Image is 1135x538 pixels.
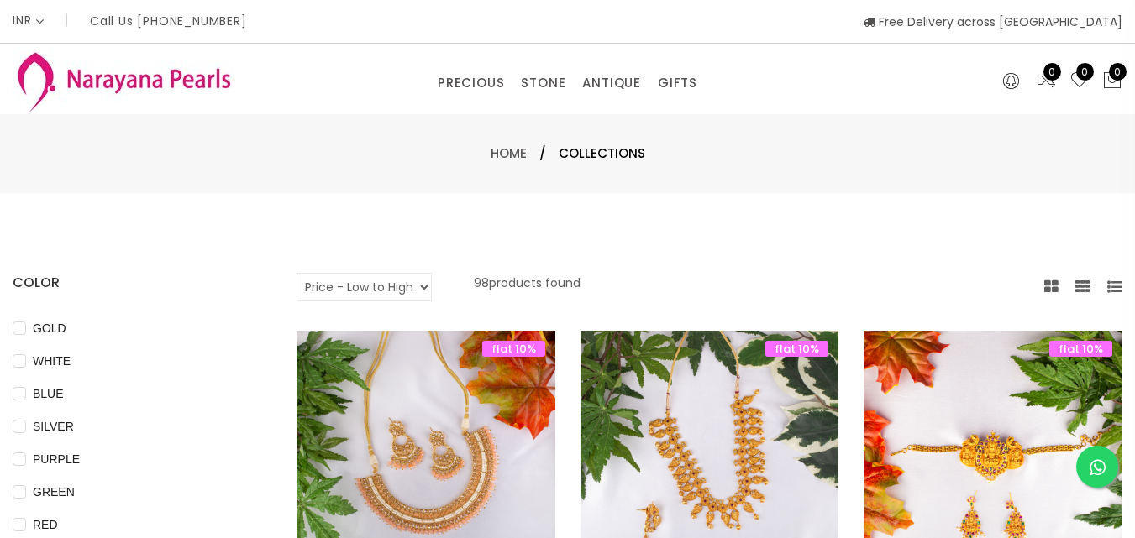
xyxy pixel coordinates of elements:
[26,450,87,468] span: PURPLE
[1109,63,1127,81] span: 0
[539,144,546,164] span: /
[26,515,65,534] span: RED
[1069,71,1090,92] a: 0
[582,71,641,96] a: ANTIQUE
[521,71,565,96] a: STONE
[1102,71,1122,92] button: 0
[26,483,81,501] span: GREEN
[26,417,81,436] span: SILVER
[658,71,697,96] a: GIFTS
[491,144,527,162] a: Home
[1043,63,1061,81] span: 0
[1037,71,1057,92] a: 0
[474,273,581,301] p: 98 products found
[864,13,1122,30] span: Free Delivery across [GEOGRAPHIC_DATA]
[90,15,247,27] p: Call Us [PHONE_NUMBER]
[765,341,828,357] span: flat 10%
[26,384,71,403] span: BLUE
[1076,63,1094,81] span: 0
[1049,341,1112,357] span: flat 10%
[26,352,77,370] span: WHITE
[559,144,645,164] span: Collections
[13,273,246,293] h4: COLOR
[482,341,545,357] span: flat 10%
[26,319,73,337] span: GOLD
[438,71,504,96] a: PRECIOUS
